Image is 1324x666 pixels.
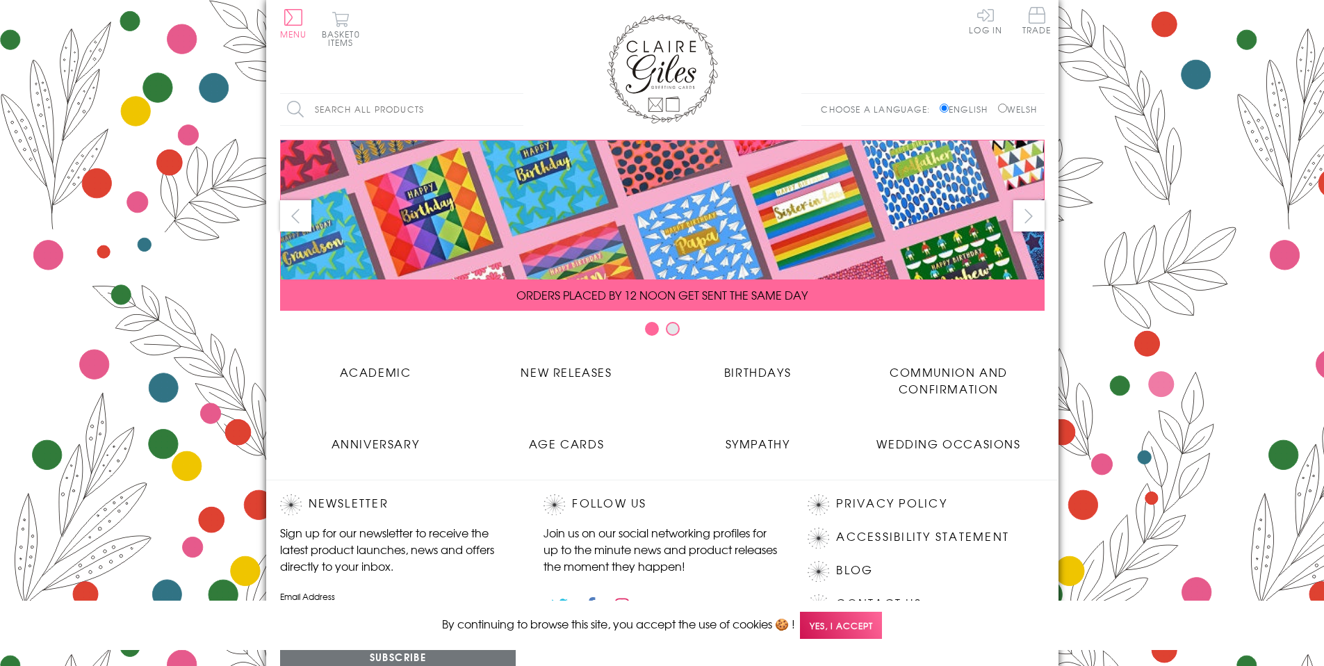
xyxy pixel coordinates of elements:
input: Search all products [280,94,523,125]
img: Claire Giles Greetings Cards [607,14,718,124]
span: Academic [340,364,411,380]
p: Join us on our social networking profiles for up to the minute news and product releases the mome... [544,524,780,574]
a: Communion and Confirmation [853,353,1045,397]
a: Anniversary [280,425,471,452]
label: Welsh [998,103,1038,115]
a: Trade [1022,7,1052,37]
p: Sign up for our newsletter to receive the latest product launches, news and offers directly to yo... [280,524,516,574]
input: English [940,104,949,113]
a: Birthdays [662,353,853,380]
button: Basket0 items [322,11,360,47]
button: Menu [280,9,307,38]
h2: Newsletter [280,494,516,515]
span: Wedding Occasions [876,435,1020,452]
a: Contact Us [836,594,921,613]
a: New Releases [471,353,662,380]
span: Trade [1022,7,1052,34]
button: Carousel Page 1 (Current Slide) [645,322,659,336]
span: Communion and Confirmation [890,364,1008,397]
p: Choose a language: [821,103,937,115]
span: Menu [280,28,307,40]
a: Accessibility Statement [836,528,1009,546]
a: Age Cards [471,425,662,452]
a: Log In [969,7,1002,34]
button: prev [280,200,311,232]
label: Email Address [280,590,516,603]
span: Sympathy [726,435,790,452]
a: Privacy Policy [836,494,947,513]
div: Carousel Pagination [280,321,1045,343]
a: Wedding Occasions [853,425,1045,452]
a: Academic [280,353,471,380]
span: Age Cards [529,435,604,452]
label: English [940,103,995,115]
span: ORDERS PLACED BY 12 NOON GET SENT THE SAME DAY [516,286,808,303]
input: Search [509,94,523,125]
h2: Follow Us [544,494,780,515]
span: Birthdays [724,364,791,380]
span: Anniversary [332,435,420,452]
span: Yes, I accept [800,612,882,639]
button: next [1013,200,1045,232]
span: 0 items [328,28,360,49]
a: Blog [836,561,873,580]
button: Carousel Page 2 [666,322,680,336]
span: New Releases [521,364,612,380]
input: Welsh [998,104,1007,113]
a: Sympathy [662,425,853,452]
